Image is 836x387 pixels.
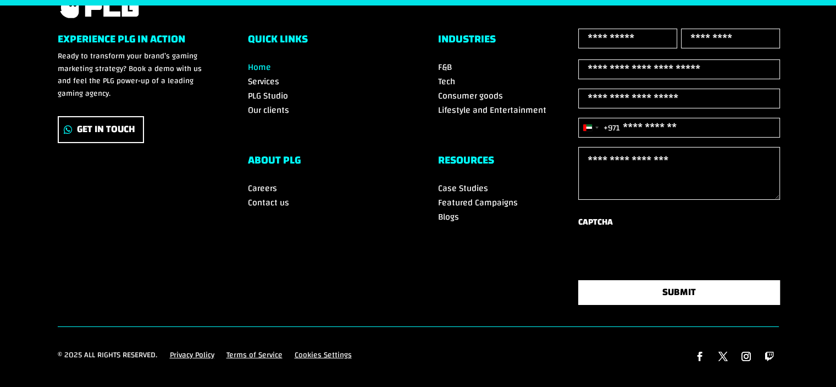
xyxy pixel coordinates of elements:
[578,215,613,230] label: CAPTCHA
[579,118,620,137] button: Selected country
[737,347,755,366] a: Follow on Instagram
[438,34,589,50] h6: Industries
[248,88,288,104] a: PLG Studio
[438,155,589,171] h6: RESOURCES
[226,349,283,366] a: Terms of Service
[58,50,208,100] p: Ready to transform your brand’s gaming marketing strategy? Book a demo with us and feel the PLG p...
[781,334,836,387] iframe: Chat Widget
[248,102,289,118] a: Our clients
[690,347,709,366] a: Follow on Facebook
[438,209,459,225] a: Blogs
[438,180,488,197] a: Case Studies
[248,34,398,50] h6: Quick Links
[248,73,279,90] a: Services
[760,347,778,366] a: Follow on Twitch
[248,180,277,197] a: Careers
[295,349,352,366] a: Cookies Settings
[248,59,271,75] a: Home
[438,194,518,211] a: Featured Campaigns
[578,234,745,277] iframe: reCAPTCHA
[248,194,289,211] a: Contact us
[604,121,620,135] div: +971
[578,280,780,305] button: SUBMIT
[438,59,452,75] a: F&B
[58,349,157,362] p: © 2025 All rights reserved.
[438,102,546,118] a: Lifestyle and Entertainment
[58,34,208,50] h6: Experience PLG in Action
[713,347,732,366] a: Follow on X
[438,73,455,90] a: Tech
[438,88,503,104] a: Consumer goods
[248,155,398,171] h6: ABOUT PLG
[58,116,144,143] a: Get In Touch
[170,349,214,366] a: Privacy Policy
